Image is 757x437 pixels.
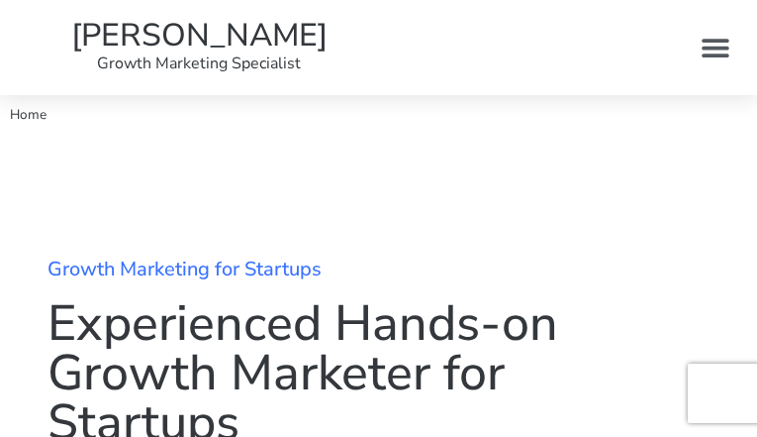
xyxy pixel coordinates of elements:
iframe: Chat Widget [658,342,757,437]
p: Growth Marketing Specialist [20,52,379,75]
h2: Growth Marketing for Startups [47,260,710,279]
a: [PERSON_NAME] [71,14,328,56]
span: Home [10,105,47,124]
div: Menu Toggle [693,25,737,69]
